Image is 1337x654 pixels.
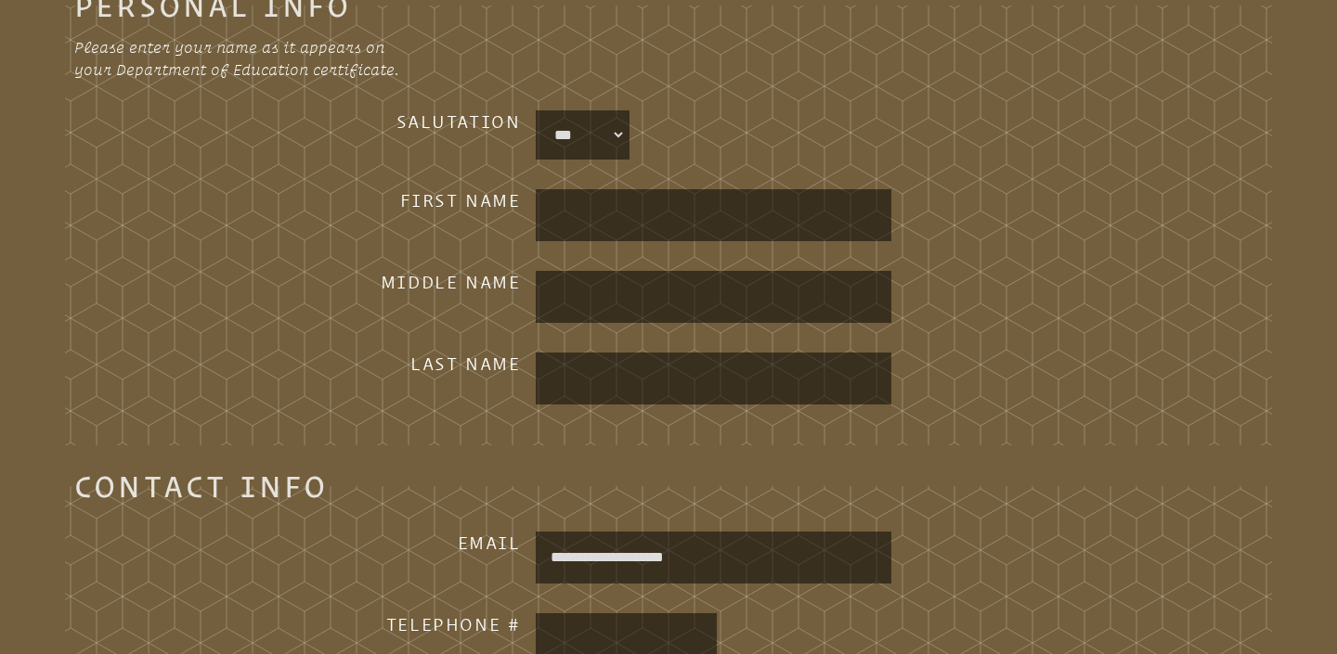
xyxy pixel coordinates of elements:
[224,110,521,133] h3: Salutation
[74,36,668,81] p: Please enter your name as it appears on your Department of Education certificate.
[224,271,521,293] h3: Middle Name
[224,613,521,635] h3: Telephone #
[539,114,627,156] select: persons_salutation
[74,475,328,497] legend: Contact Info
[224,353,521,375] h3: Last Name
[224,532,521,554] h3: Email
[224,189,521,212] h3: First Name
